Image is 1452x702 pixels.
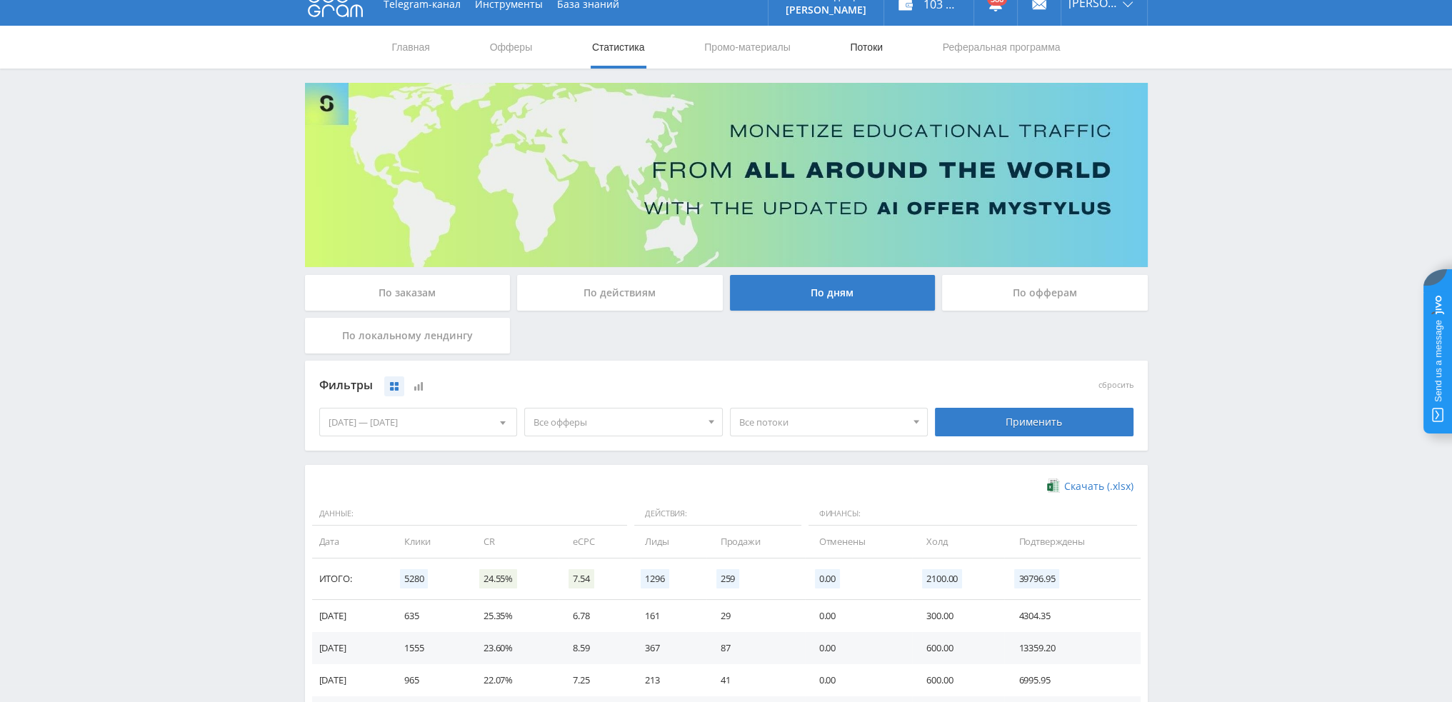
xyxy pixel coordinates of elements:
img: xlsx [1047,478,1059,493]
td: 23.60% [469,632,559,664]
span: 39796.95 [1014,569,1059,588]
div: По локальному лендингу [305,318,511,353]
td: 7.25 [559,664,631,696]
span: 1296 [641,569,669,588]
div: По заказам [305,275,511,311]
td: 22.07% [469,664,559,696]
td: 600.00 [912,664,1004,696]
td: 0.00 [805,664,913,696]
a: Реферальная программа [941,26,1062,69]
a: Скачать (.xlsx) [1047,479,1133,493]
td: 41 [706,664,805,696]
td: 213 [631,664,706,696]
span: Скачать (.xlsx) [1064,481,1133,492]
td: 4304.35 [1004,600,1140,632]
p: [PERSON_NAME] [786,4,866,16]
td: 6.78 [559,600,631,632]
td: 1555 [390,632,469,664]
span: Все потоки [739,408,906,436]
a: Статистика [591,26,646,69]
a: Главная [391,26,431,69]
button: сбросить [1098,381,1133,390]
td: 161 [631,600,706,632]
td: Итого: [312,558,390,600]
span: 259 [716,569,740,588]
td: CR [469,526,559,558]
span: 0.00 [815,569,840,588]
td: Холд [912,526,1004,558]
td: 600.00 [912,632,1004,664]
td: [DATE] [312,664,390,696]
td: Отменены [805,526,913,558]
a: Потоки [848,26,884,69]
div: По действиям [517,275,723,311]
td: 635 [390,600,469,632]
td: Клики [390,526,469,558]
td: 367 [631,632,706,664]
span: 5280 [400,569,428,588]
td: 25.35% [469,600,559,632]
td: 6995.95 [1004,664,1140,696]
span: Все офферы [534,408,701,436]
td: eCPC [559,526,631,558]
td: Дата [312,526,390,558]
div: Фильтры [319,375,928,396]
span: Финансы: [808,502,1137,526]
td: [DATE] [312,600,390,632]
span: 2100.00 [922,569,962,588]
td: [DATE] [312,632,390,664]
td: Лиды [631,526,706,558]
img: Banner [305,83,1148,267]
a: Офферы [489,26,534,69]
td: 87 [706,632,805,664]
td: Подтверждены [1004,526,1140,558]
span: Действия: [634,502,801,526]
span: 7.54 [569,569,594,588]
td: Продажи [706,526,805,558]
td: 8.59 [559,632,631,664]
a: Промо-материалы [703,26,791,69]
td: 0.00 [805,632,913,664]
td: 29 [706,600,805,632]
div: [DATE] — [DATE] [320,408,517,436]
td: 13359.20 [1004,632,1140,664]
td: 965 [390,664,469,696]
td: 0.00 [805,600,913,632]
div: По дням [730,275,936,311]
td: 300.00 [912,600,1004,632]
div: Применить [935,408,1133,436]
span: Данные: [312,502,628,526]
div: По офферам [942,275,1148,311]
span: 24.55% [479,569,517,588]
